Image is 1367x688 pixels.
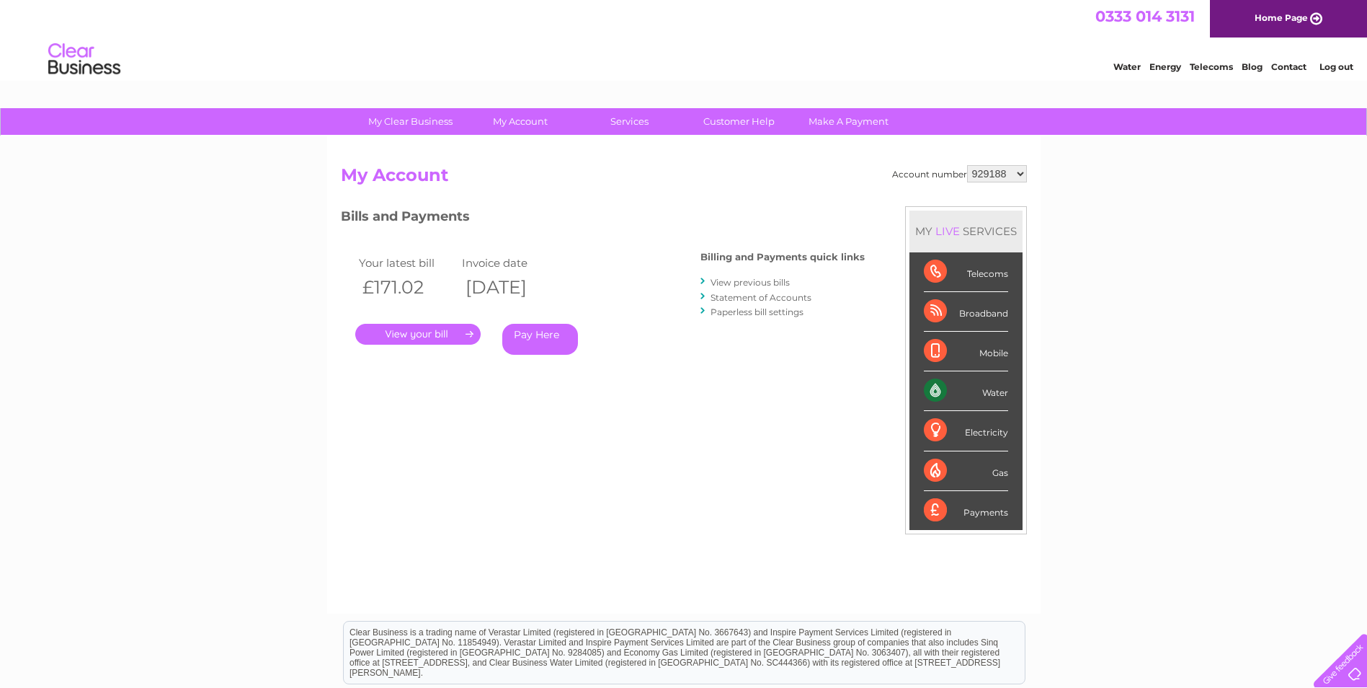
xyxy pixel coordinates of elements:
[700,252,865,263] h4: Billing and Payments quick links
[355,324,481,345] a: .
[924,491,1008,530] div: Payments
[351,108,470,135] a: My Clear Business
[924,292,1008,332] div: Broadband
[1113,61,1141,72] a: Water
[355,253,459,273] td: Your latest bill
[48,38,121,81] img: logo.png
[458,273,562,302] th: [DATE]
[932,224,963,238] div: LIVE
[909,211,1023,252] div: MY SERVICES
[344,8,1025,70] div: Clear Business is a trading name of Verastar Limited (registered in [GEOGRAPHIC_DATA] No. 3667643...
[341,206,865,231] h3: Bills and Payments
[458,253,562,273] td: Invoice date
[460,108,579,135] a: My Account
[892,165,1027,182] div: Account number
[1319,61,1353,72] a: Log out
[1149,61,1181,72] a: Energy
[789,108,908,135] a: Make A Payment
[502,324,578,355] a: Pay Here
[924,411,1008,451] div: Electricity
[1095,7,1195,25] a: 0333 014 3131
[570,108,689,135] a: Services
[1190,61,1233,72] a: Telecoms
[680,108,798,135] a: Customer Help
[711,277,790,288] a: View previous bills
[711,306,803,317] a: Paperless bill settings
[1242,61,1263,72] a: Blog
[924,332,1008,371] div: Mobile
[924,371,1008,411] div: Water
[355,273,459,302] th: £171.02
[711,292,811,303] a: Statement of Accounts
[1271,61,1306,72] a: Contact
[924,451,1008,491] div: Gas
[924,252,1008,292] div: Telecoms
[341,165,1027,193] h2: My Account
